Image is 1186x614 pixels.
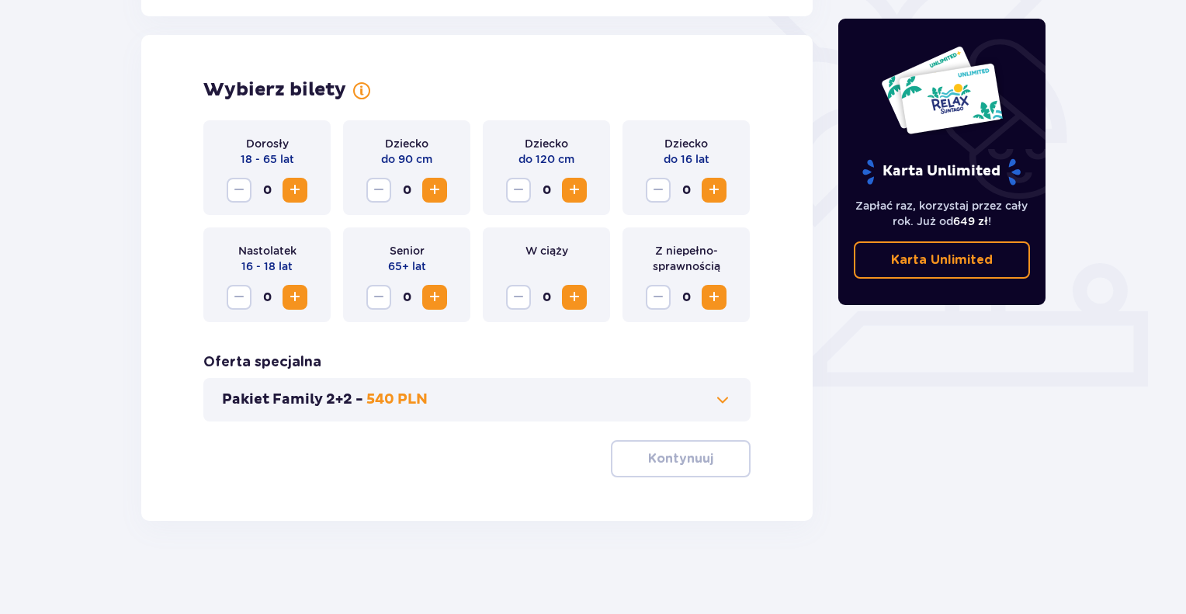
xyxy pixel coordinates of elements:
[648,450,713,467] p: Kontynuuj
[227,285,251,310] button: Zmniejsz
[854,241,1031,279] a: Karta Unlimited
[227,178,251,203] button: Zmniejsz
[241,151,294,167] p: 18 - 65 lat
[246,136,289,151] p: Dorosły
[518,151,574,167] p: do 120 cm
[611,440,751,477] button: Kontynuuj
[385,136,428,151] p: Dziecko
[953,215,988,227] span: 649 zł
[891,251,993,269] p: Karta Unlimited
[394,285,419,310] span: 0
[238,243,296,258] p: Nastolatek
[203,78,346,102] h2: Wybierz bilety
[664,151,709,167] p: do 16 lat
[366,390,428,409] p: 540 PLN
[422,178,447,203] button: Zwiększ
[646,285,671,310] button: Zmniejsz
[702,285,727,310] button: Zwiększ
[664,136,708,151] p: Dziecko
[880,45,1004,135] img: Dwie karty całoroczne do Suntago z napisem 'UNLIMITED RELAX', na białym tle z tropikalnymi liśćmi...
[203,353,321,372] h3: Oferta specjalna
[283,285,307,310] button: Zwiększ
[381,151,432,167] p: do 90 cm
[394,178,419,203] span: 0
[534,178,559,203] span: 0
[222,390,732,409] button: Pakiet Family 2+2 -540 PLN
[674,285,699,310] span: 0
[506,285,531,310] button: Zmniejsz
[525,243,568,258] p: W ciąży
[635,243,737,274] p: Z niepełno­sprawnością
[562,178,587,203] button: Zwiększ
[854,198,1031,229] p: Zapłać raz, korzystaj przez cały rok. Już od !
[241,258,293,274] p: 16 - 18 lat
[390,243,425,258] p: Senior
[674,178,699,203] span: 0
[506,178,531,203] button: Zmniejsz
[525,136,568,151] p: Dziecko
[255,285,279,310] span: 0
[702,178,727,203] button: Zwiększ
[861,158,1022,186] p: Karta Unlimited
[366,285,391,310] button: Zmniejsz
[562,285,587,310] button: Zwiększ
[646,178,671,203] button: Zmniejsz
[422,285,447,310] button: Zwiększ
[388,258,426,274] p: 65+ lat
[366,178,391,203] button: Zmniejsz
[534,285,559,310] span: 0
[222,390,363,409] p: Pakiet Family 2+2 -
[255,178,279,203] span: 0
[283,178,307,203] button: Zwiększ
